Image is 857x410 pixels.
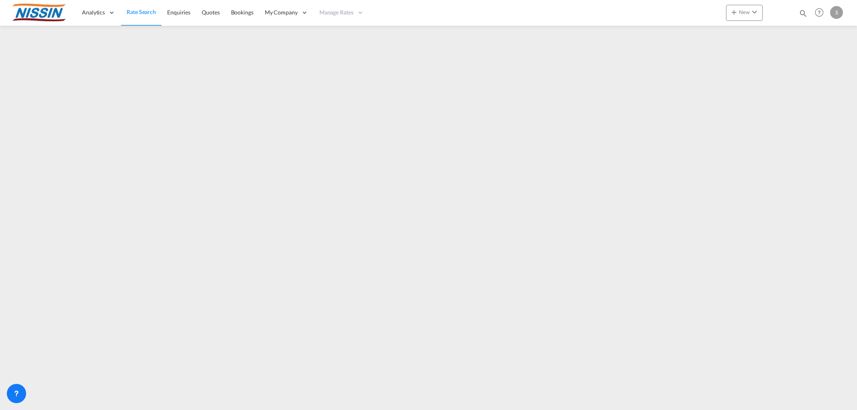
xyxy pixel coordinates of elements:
[750,7,759,17] md-icon: icon-chevron-down
[82,8,105,16] span: Analytics
[167,9,190,16] span: Enquiries
[202,9,219,16] span: Quotes
[830,6,843,19] div: S
[12,4,66,22] img: 485da9108dca11f0a63a77e390b9b49c.jpg
[812,6,830,20] div: Help
[799,9,808,18] md-icon: icon-magnify
[231,9,254,16] span: Bookings
[6,368,34,398] iframe: Chat
[319,8,354,16] span: Manage Rates
[726,5,763,21] button: icon-plus 400-fgNewicon-chevron-down
[729,7,739,17] md-icon: icon-plus 400-fg
[127,8,156,15] span: Rate Search
[799,9,808,21] div: icon-magnify
[729,9,759,15] span: New
[812,6,826,19] span: Help
[265,8,298,16] span: My Company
